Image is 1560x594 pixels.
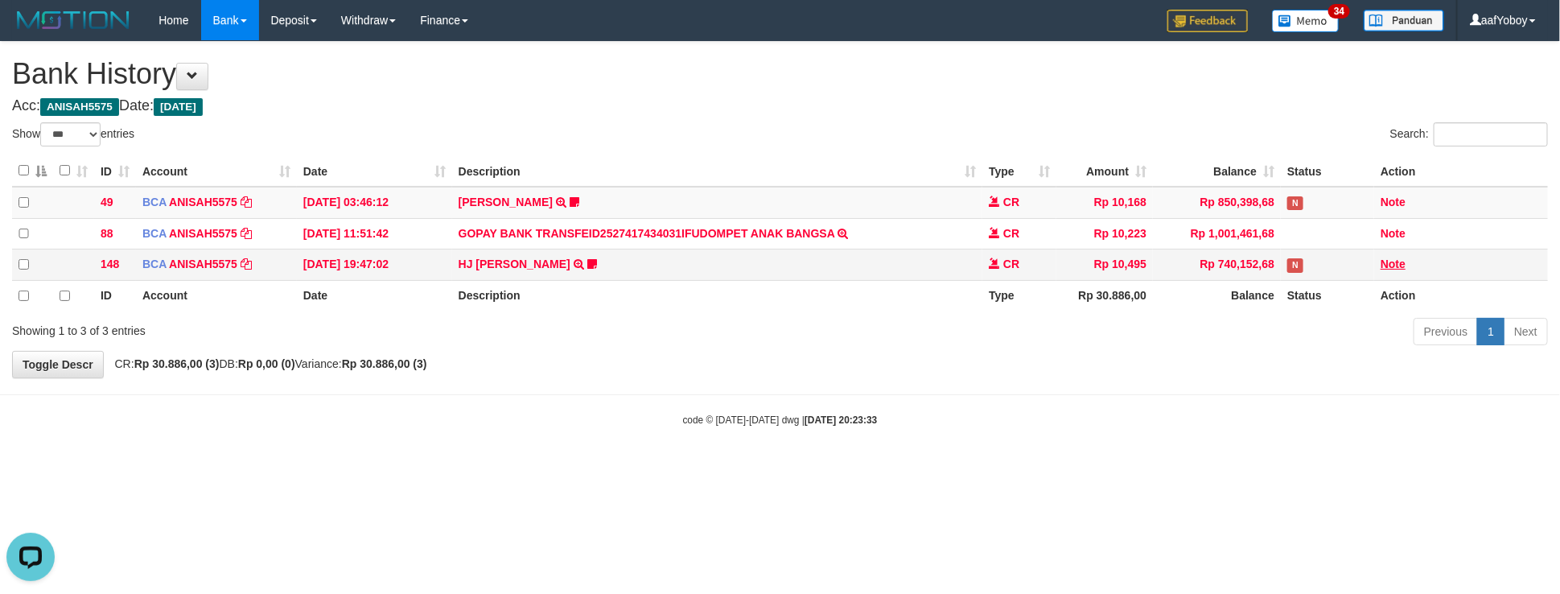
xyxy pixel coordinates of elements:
[459,196,553,208] a: [PERSON_NAME]
[142,227,167,240] span: BCA
[982,155,1056,187] th: Type: activate to sort column ascending
[169,258,237,270] a: ANISAH5575
[12,351,104,378] a: Toggle Descr
[1153,281,1281,311] th: Balance
[1381,258,1406,270] a: Note
[1328,4,1350,19] span: 34
[241,196,252,208] a: Copy ANISAH5575 to clipboard
[1153,218,1281,250] td: Rp 1,001,461,68
[169,196,237,208] a: ANISAH5575
[53,155,94,187] th: : activate to sort column ascending
[94,281,136,311] th: ID
[1390,122,1548,146] label: Search:
[1414,318,1478,345] a: Previous
[1434,122,1548,146] input: Search:
[683,415,878,426] small: code © [DATE]-[DATE] dwg |
[459,227,835,240] a: GOPAY BANK TRANSFEID2527417434031IFUDOMPET ANAK BANGSA
[12,316,638,339] div: Showing 1 to 3 of 3 entries
[101,227,113,240] span: 88
[982,281,1056,311] th: Type
[1003,227,1019,240] span: CR
[452,281,983,311] th: Description
[1167,10,1248,32] img: Feedback.jpg
[12,58,1548,90] h1: Bank History
[1364,10,1444,31] img: panduan.png
[297,250,452,281] td: [DATE] 19:47:02
[1374,281,1548,311] th: Action
[1381,227,1406,240] a: Note
[12,8,134,32] img: MOTION_logo.png
[142,196,167,208] span: BCA
[1153,187,1281,218] td: Rp 850,398,68
[1153,155,1281,187] th: Balance: activate to sort column ascending
[241,227,252,240] a: Copy ANISAH5575 to clipboard
[297,155,452,187] th: Date: activate to sort column ascending
[1477,318,1504,345] a: 1
[805,415,877,426] strong: [DATE] 20:23:33
[238,357,295,370] strong: Rp 0,00 (0)
[297,187,452,218] td: [DATE] 03:46:12
[6,6,55,55] button: Open LiveChat chat widget
[134,357,220,370] strong: Rp 30.886,00 (3)
[1003,258,1019,270] span: CR
[12,98,1548,114] h4: Acc: Date:
[154,98,203,116] span: [DATE]
[1056,187,1153,218] td: Rp 10,168
[452,155,983,187] th: Description: activate to sort column ascending
[1374,155,1548,187] th: Action
[1281,281,1374,311] th: Status
[1056,218,1153,250] td: Rp 10,223
[1056,250,1153,281] td: Rp 10,495
[1272,10,1340,32] img: Button%20Memo.svg
[101,196,113,208] span: 49
[1056,155,1153,187] th: Amount: activate to sort column ascending
[1153,250,1281,281] td: Rp 740,152,68
[40,122,101,146] select: Showentries
[1381,196,1406,208] a: Note
[142,258,167,270] span: BCA
[169,227,237,240] a: ANISAH5575
[107,357,427,370] span: CR: DB: Variance:
[241,258,252,270] a: Copy ANISAH5575 to clipboard
[459,258,570,270] a: HJ [PERSON_NAME]
[40,98,119,116] span: ANISAH5575
[297,281,452,311] th: Date
[1056,281,1153,311] th: Rp 30.886,00
[136,155,297,187] th: Account: activate to sort column ascending
[101,258,119,270] span: 148
[297,218,452,250] td: [DATE] 11:51:42
[1287,196,1303,210] span: Has Note
[1281,155,1374,187] th: Status
[1504,318,1548,345] a: Next
[1003,196,1019,208] span: CR
[94,155,136,187] th: ID: activate to sort column ascending
[136,281,297,311] th: Account
[12,155,53,187] th: : activate to sort column descending
[342,357,427,370] strong: Rp 30.886,00 (3)
[1287,258,1303,272] span: Has Note
[12,122,134,146] label: Show entries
